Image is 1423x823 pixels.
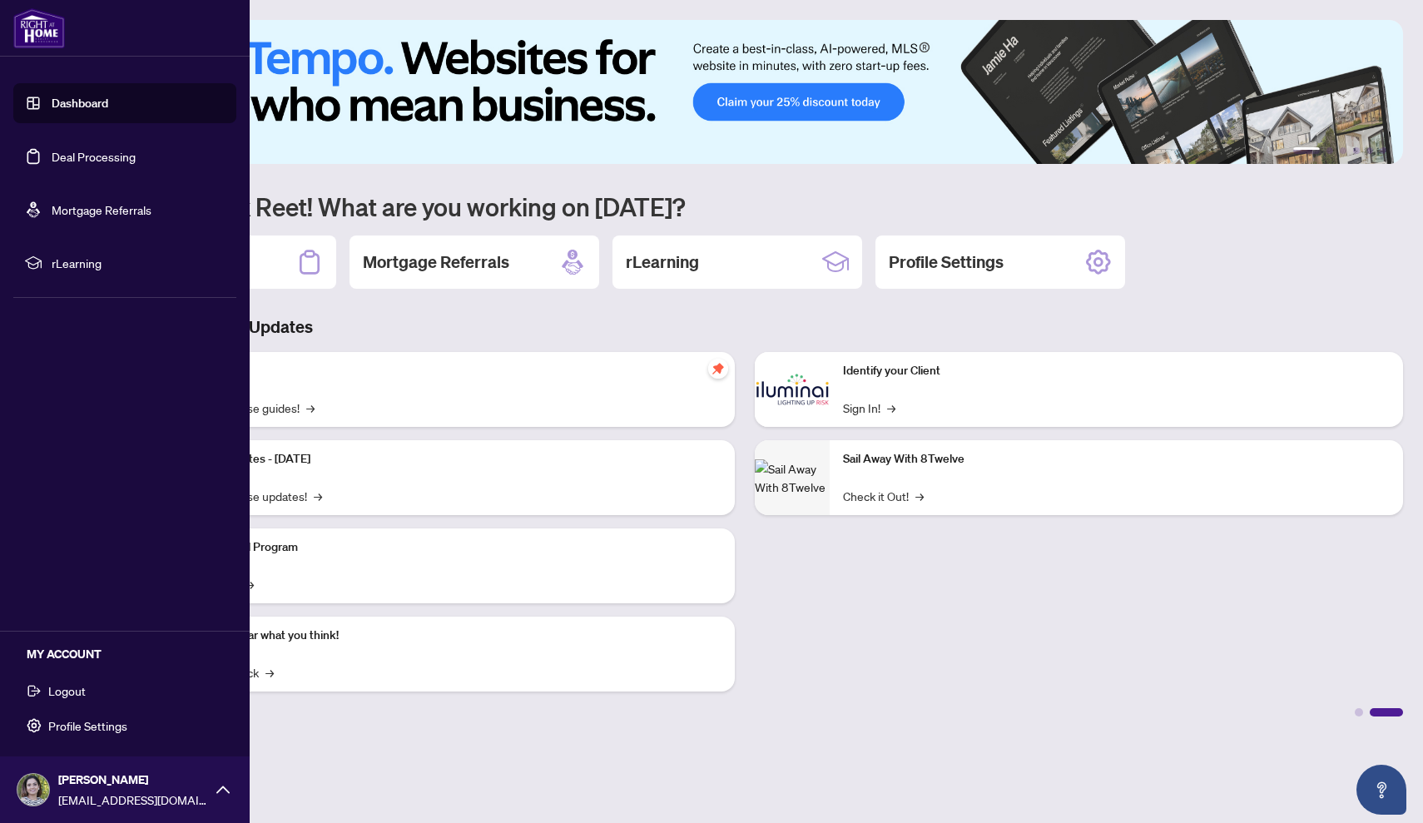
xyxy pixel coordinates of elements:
[843,399,895,417] a: Sign In!→
[306,399,315,417] span: →
[48,712,127,739] span: Profile Settings
[708,359,728,379] span: pushpin
[245,575,254,593] span: →
[87,20,1403,164] img: Slide 0
[843,450,1390,469] p: Sail Away With 8Twelve
[58,771,208,789] span: [PERSON_NAME]
[363,250,509,274] h2: Mortgage Referrals
[889,250,1004,274] h2: Profile Settings
[843,487,924,505] a: Check it Out!→
[314,487,322,505] span: →
[13,711,236,740] button: Profile Settings
[755,352,830,427] img: Identify your Client
[17,774,49,806] img: Profile Icon
[87,315,1403,339] h3: Brokerage & Industry Updates
[843,362,1390,380] p: Identify your Client
[1366,147,1373,154] button: 5
[265,663,274,682] span: →
[755,459,830,496] img: Sail Away With 8Twelve
[52,254,225,272] span: rLearning
[1293,147,1320,154] button: 1
[1353,147,1360,154] button: 4
[13,677,236,705] button: Logout
[52,202,151,217] a: Mortgage Referrals
[1326,147,1333,154] button: 2
[175,627,721,645] p: We want to hear what you think!
[1340,147,1346,154] button: 3
[48,677,86,704] span: Logout
[87,191,1403,222] h1: Welcome back Reet! What are you working on [DATE]?
[52,96,108,111] a: Dashboard
[1356,765,1406,815] button: Open asap
[915,487,924,505] span: →
[887,399,895,417] span: →
[175,538,721,557] p: Agent Referral Program
[1380,147,1386,154] button: 6
[175,450,721,469] p: Platform Updates - [DATE]
[27,645,236,663] h5: MY ACCOUNT
[626,250,699,274] h2: rLearning
[58,791,208,809] span: [EMAIL_ADDRESS][DOMAIN_NAME]
[175,362,721,380] p: Self-Help
[13,8,65,48] img: logo
[52,149,136,164] a: Deal Processing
